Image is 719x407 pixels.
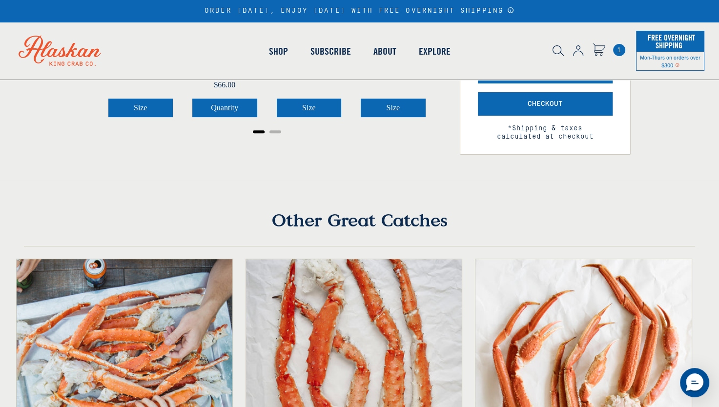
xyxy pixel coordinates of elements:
div: Messenger Dummy Widget [680,368,709,397]
span: Mon-Thurs on orders over $300 [640,54,700,68]
span: *Shipping & taxes calculated at checkout [478,116,613,141]
button: Go to page 2 [269,130,281,133]
img: account [573,45,583,56]
img: Alaskan King Crab Co. logo [5,22,115,80]
span: Checkout [528,100,563,108]
button: Select Dungeness Crab size [108,99,173,117]
span: 1 [613,44,625,56]
span: Size [386,103,400,112]
button: Select Red King Crab Legs size [277,99,342,117]
span: $66.00 [214,81,235,89]
img: search [553,45,564,56]
a: Cart [613,44,625,56]
span: Free Overnight Shipping [645,30,695,53]
a: Explore [408,23,462,79]
a: Subscribe [299,23,362,79]
span: Quantity [211,103,238,112]
span: Size [134,103,147,112]
button: Go to page 1 [253,130,265,133]
h4: Other Great Catches [24,209,695,246]
button: Select Peeled & Deveined, Tail-On Tiger Shrimp quantity [192,99,257,117]
div: ORDER [DATE], ENJOY [DATE] WITH FREE OVERNIGHT SHIPPING [205,7,514,15]
button: Checkout [478,92,613,116]
button: Select Snow Crab Cocktail Claws size [361,99,426,117]
a: Cart [593,43,605,58]
span: Size [302,103,316,112]
a: About [362,23,408,79]
a: Shop [258,23,299,79]
span: Shipping Notice Icon [675,61,679,68]
ul: Select a slide to show [89,127,445,135]
a: Announcement Bar Modal [507,7,514,14]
